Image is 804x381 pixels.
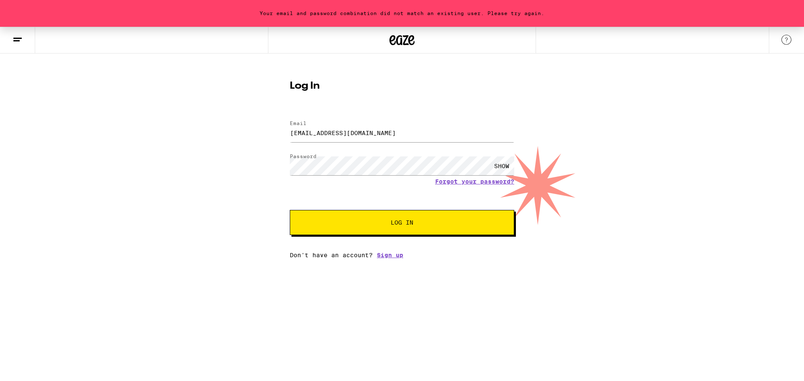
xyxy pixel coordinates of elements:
h1: Log In [290,81,514,91]
a: Forgot your password? [435,178,514,185]
span: Log In [391,220,413,225]
div: SHOW [489,156,514,175]
input: Email [290,123,514,142]
span: Hi. Need any help? [5,6,60,13]
a: Sign up [377,252,403,258]
div: Don't have an account? [290,252,514,258]
label: Password [290,153,317,159]
label: Email [290,120,307,126]
button: Log In [290,210,514,235]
